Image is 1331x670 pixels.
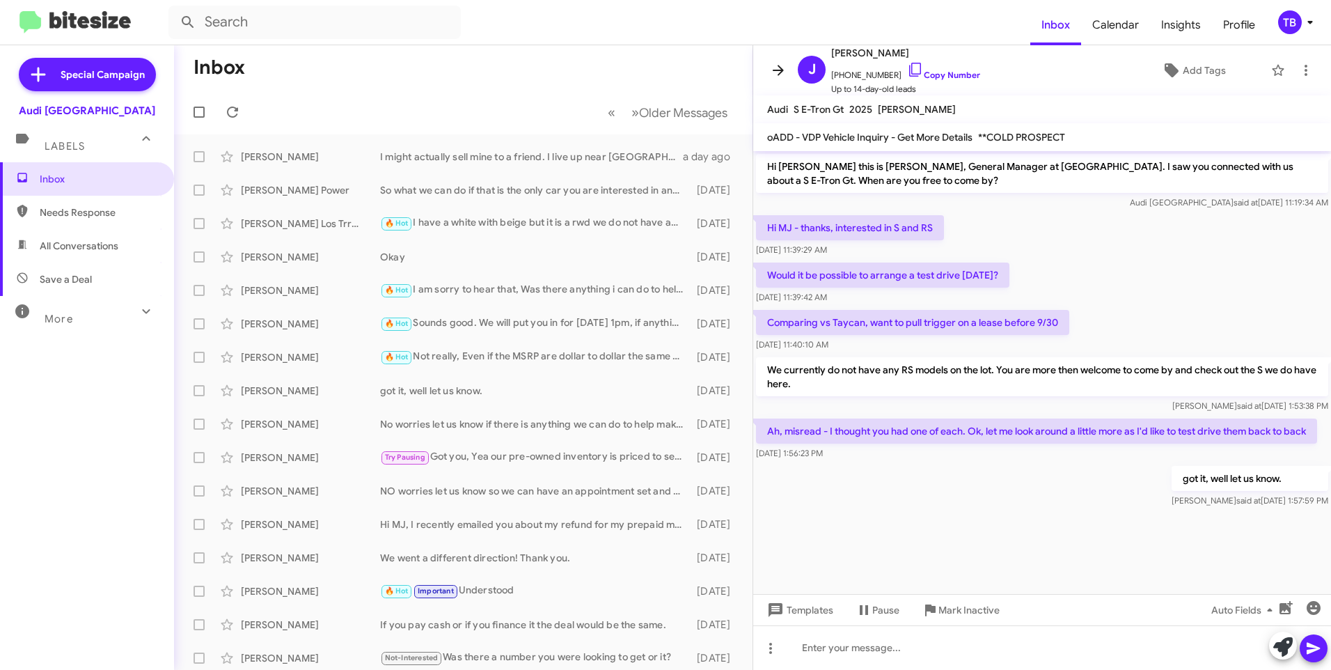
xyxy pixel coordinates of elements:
[756,357,1328,396] p: We currently do not have any RS models on the lot. You are more then welcome to come by and check...
[380,551,691,565] div: We went a different direction! Thank you.
[241,618,380,632] div: [PERSON_NAME]
[380,417,691,431] div: No worries let us know if there is anything we can do to help make that choice easier
[385,219,409,228] span: 🔥 Hot
[380,384,691,398] div: got it, well let us know.
[691,618,741,632] div: [DATE]
[1172,400,1328,411] span: [PERSON_NAME] [DATE] 1:53:38 PM
[756,263,1009,288] p: Would it be possible to arrange a test drive [DATE]?
[599,98,624,127] button: Previous
[380,618,691,632] div: If you pay cash or if you finance it the deal would be the same.
[691,484,741,498] div: [DATE]
[19,104,155,118] div: Audi [GEOGRAPHIC_DATA]
[380,282,691,298] div: I am sorry to hear that, Was there anything i can do to help?
[756,310,1069,335] p: Comparing vs Taycan, want to pull trigger on a lease before 9/30
[385,352,409,361] span: 🔥 Hot
[241,350,380,364] div: [PERSON_NAME]
[19,58,156,91] a: Special Campaign
[756,448,823,458] span: [DATE] 1:56:23 PM
[831,82,980,96] span: Up to 14-day-old leads
[1172,495,1328,506] span: [PERSON_NAME] [DATE] 1:57:59 PM
[938,598,1000,623] span: Mark Inactive
[691,283,741,297] div: [DATE]
[691,517,741,531] div: [DATE]
[767,131,972,143] span: oADD - VDP Vehicle Inquiry - Get More Details
[1278,10,1302,34] div: TB
[61,68,145,81] span: Special Campaign
[1123,58,1264,83] button: Add Tags
[1212,5,1266,45] a: Profile
[978,131,1065,143] span: **COLD PROSPECT
[600,98,736,127] nav: Page navigation example
[691,250,741,264] div: [DATE]
[241,551,380,565] div: [PERSON_NAME]
[385,453,425,462] span: Try Pausing
[639,105,727,120] span: Older Messages
[380,215,691,231] div: I have a white with beige but it is a rwd we do not have any more Quattro with a beige or brown i...
[691,384,741,398] div: [DATE]
[1234,197,1258,208] span: said at
[380,315,691,332] div: Sounds good. We will put you in for [DATE] 1pm, if anything changes let us know.
[241,317,380,331] div: [PERSON_NAME]
[756,244,827,255] span: [DATE] 11:39:29 AM
[418,586,454,595] span: Important
[753,598,844,623] button: Templates
[691,551,741,565] div: [DATE]
[40,272,92,286] span: Save a Deal
[1237,400,1261,411] span: said at
[691,451,741,465] div: [DATE]
[691,584,741,598] div: [DATE]
[608,104,615,121] span: «
[1200,598,1289,623] button: Auto Fields
[40,239,118,253] span: All Conversations
[756,292,827,302] span: [DATE] 11:39:42 AM
[691,183,741,197] div: [DATE]
[1266,10,1316,34] button: TB
[385,286,409,295] span: 🔥 Hot
[911,598,1011,623] button: Mark Inactive
[380,583,691,599] div: Understood
[844,598,911,623] button: Pause
[241,651,380,665] div: [PERSON_NAME]
[380,250,691,264] div: Okay
[1183,58,1226,83] span: Add Tags
[385,653,439,662] span: Not-Interested
[878,103,956,116] span: [PERSON_NAME]
[764,598,833,623] span: Templates
[241,584,380,598] div: [PERSON_NAME]
[683,150,741,164] div: a day ago
[756,215,944,240] p: Hi MJ - thanks, interested in S and RS
[831,61,980,82] span: [PHONE_NUMBER]
[241,517,380,531] div: [PERSON_NAME]
[756,419,1317,444] p: Ah, misread - I thought you had one of each. Ok, let me look around a little more as I'd like to ...
[241,183,380,197] div: [PERSON_NAME] Power
[241,283,380,297] div: [PERSON_NAME]
[623,98,736,127] button: Next
[831,45,980,61] span: [PERSON_NAME]
[1030,5,1081,45] a: Inbox
[808,59,816,81] span: J
[241,417,380,431] div: [PERSON_NAME]
[194,56,245,79] h1: Inbox
[691,651,741,665] div: [DATE]
[872,598,899,623] span: Pause
[1211,598,1278,623] span: Auto Fields
[1150,5,1212,45] a: Insights
[241,150,380,164] div: [PERSON_NAME]
[1081,5,1150,45] a: Calendar
[380,150,683,164] div: I might actually sell mine to a friend. I live up near [GEOGRAPHIC_DATA] so not feasible to come ...
[691,417,741,431] div: [DATE]
[45,313,73,325] span: More
[241,250,380,264] div: [PERSON_NAME]
[385,586,409,595] span: 🔥 Hot
[1236,495,1261,506] span: said at
[380,183,691,197] div: So what we can do if that is the only car you are interested in and would like to take advantage ...
[40,205,158,219] span: Needs Response
[1172,466,1328,491] p: got it, well let us know.
[756,339,828,350] span: [DATE] 11:40:10 AM
[907,70,980,80] a: Copy Number
[691,317,741,331] div: [DATE]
